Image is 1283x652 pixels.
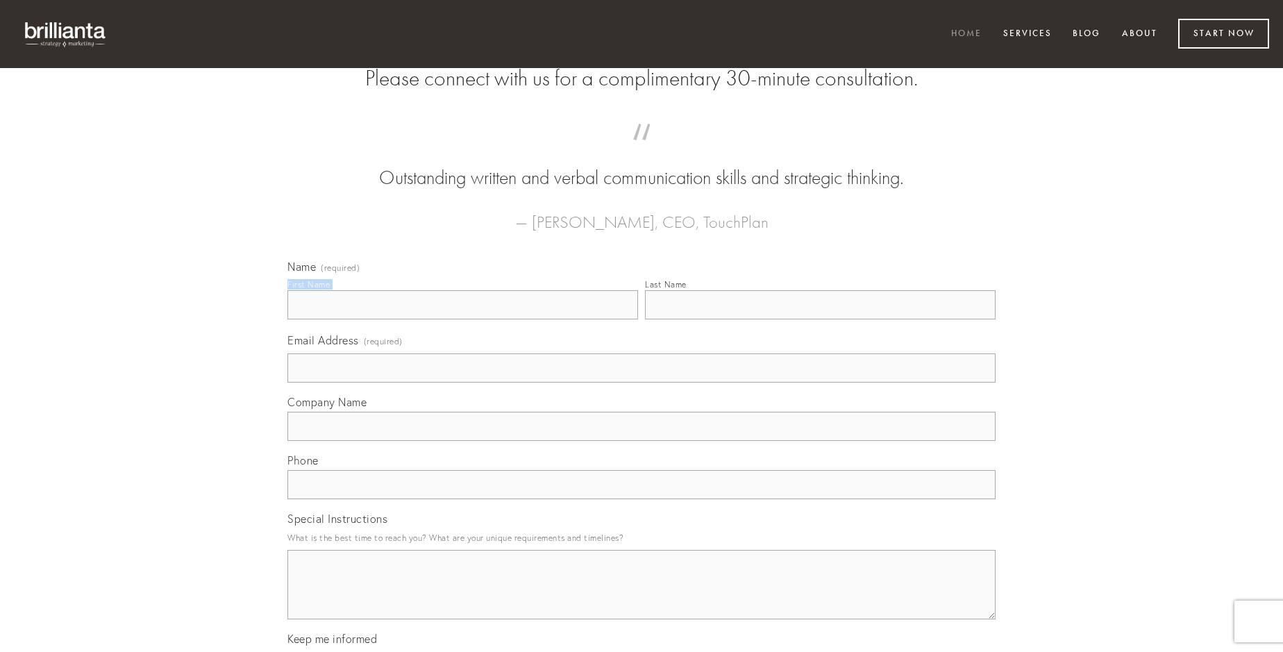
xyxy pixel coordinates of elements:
a: Start Now [1178,19,1269,49]
span: Special Instructions [287,512,387,526]
div: Last Name [645,279,687,290]
blockquote: Outstanding written and verbal communication skills and strategic thinking. [310,137,973,192]
figcaption: — [PERSON_NAME], CEO, TouchPlan [310,192,973,236]
p: What is the best time to reach you? What are your unique requirements and timelines? [287,528,996,547]
span: Keep me informed [287,632,377,646]
span: Phone [287,453,319,467]
span: (required) [364,332,403,351]
h2: Please connect with us for a complimentary 30-minute consultation. [287,65,996,92]
div: First Name [287,279,330,290]
span: Company Name [287,395,367,409]
a: About [1113,23,1166,46]
span: (required) [321,264,360,272]
img: brillianta - research, strategy, marketing [14,14,118,54]
span: Name [287,260,316,274]
a: Blog [1064,23,1109,46]
span: “ [310,137,973,165]
a: Services [994,23,1061,46]
span: Email Address [287,333,359,347]
a: Home [942,23,991,46]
